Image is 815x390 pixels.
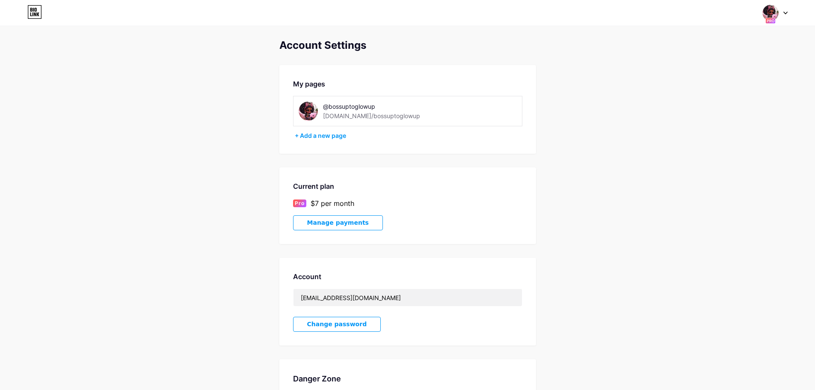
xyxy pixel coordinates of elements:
[323,111,420,120] div: [DOMAIN_NAME]/bossuptoglowup
[323,102,444,111] div: @bossuptoglowup
[307,321,367,328] span: Change password
[299,101,318,121] img: bossuptoglowup
[293,373,522,384] div: Danger Zone
[293,215,383,230] button: Manage payments
[293,317,381,332] button: Change password
[293,181,522,191] div: Current plan
[311,198,354,208] div: $7 per month
[293,271,522,282] div: Account
[295,131,522,140] div: + Add a new page
[762,5,779,21] img: bossbabebizshop
[293,79,522,89] div: My pages
[307,219,369,226] span: Manage payments
[295,199,305,207] span: Pro
[279,39,536,51] div: Account Settings
[293,289,522,306] input: Email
